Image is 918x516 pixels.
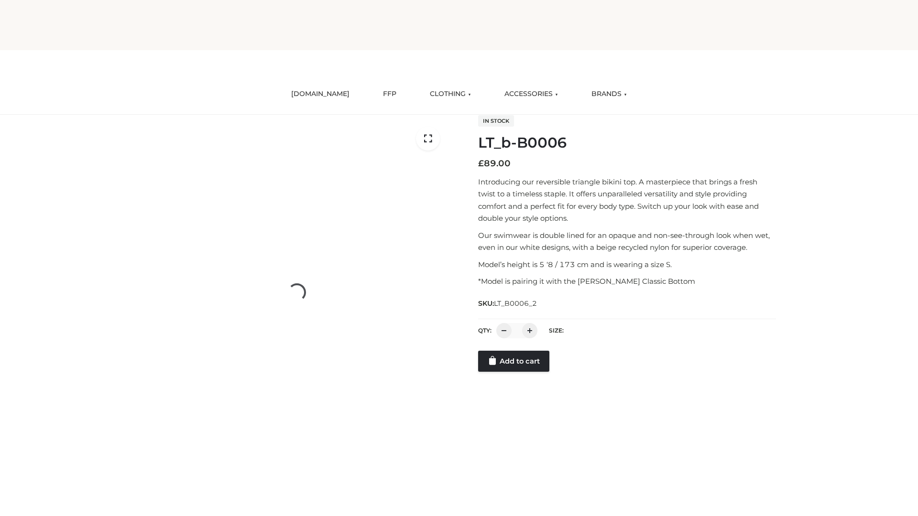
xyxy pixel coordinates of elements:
p: Our swimwear is double lined for an opaque and non-see-through look when wet, even in our white d... [478,229,776,254]
span: £ [478,158,484,169]
p: *Model is pairing it with the [PERSON_NAME] Classic Bottom [478,275,776,288]
span: LT_B0006_2 [494,299,537,308]
p: Introducing our reversible triangle bikini top. A masterpiece that brings a fresh twist to a time... [478,176,776,225]
a: CLOTHING [423,84,478,105]
a: ACCESSORIES [497,84,565,105]
a: BRANDS [584,84,634,105]
bdi: 89.00 [478,158,511,169]
h1: LT_b-B0006 [478,134,776,151]
label: QTY: [478,327,492,334]
a: Add to cart [478,351,549,372]
span: SKU: [478,298,538,309]
a: [DOMAIN_NAME] [284,84,357,105]
p: Model’s height is 5 ‘8 / 173 cm and is wearing a size S. [478,258,776,271]
a: FFP [376,84,404,105]
span: In stock [478,115,514,127]
label: Size: [549,327,564,334]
